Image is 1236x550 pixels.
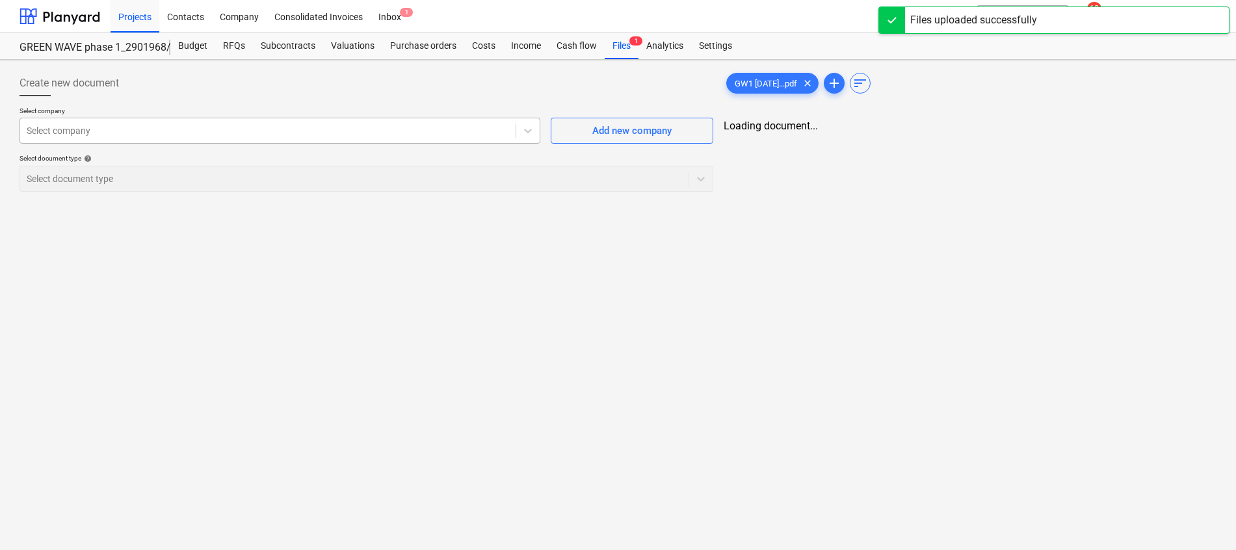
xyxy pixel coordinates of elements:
[382,33,464,59] a: Purchase orders
[724,120,1216,132] div: Loading document...
[726,73,819,94] div: GW1 [DATE]...pdf
[20,154,713,163] div: Select document type
[800,75,815,91] span: clear
[727,79,805,88] span: GW1 [DATE]...pdf
[170,33,215,59] a: Budget
[551,118,713,144] button: Add new company
[605,33,638,59] div: Files
[605,33,638,59] a: Files1
[20,107,540,118] p: Select company
[826,75,842,91] span: add
[910,12,1037,28] div: Files uploaded successfully
[691,33,740,59] a: Settings
[592,122,672,139] div: Add new company
[253,33,323,59] a: Subcontracts
[1171,488,1236,550] iframe: Chat Widget
[549,33,605,59] a: Cash flow
[400,8,413,17] span: 1
[629,36,642,46] span: 1
[638,33,691,59] a: Analytics
[81,155,92,163] span: help
[323,33,382,59] a: Valuations
[20,41,155,55] div: GREEN WAVE phase 1_2901968/2901969/2901972
[215,33,253,59] a: RFQs
[852,75,868,91] span: sort
[464,33,503,59] a: Costs
[20,75,119,91] span: Create new document
[503,33,549,59] a: Income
